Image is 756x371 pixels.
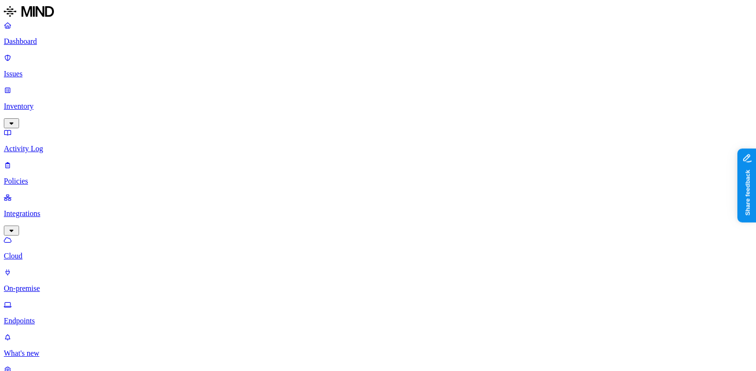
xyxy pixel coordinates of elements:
[4,209,752,218] p: Integrations
[4,236,752,260] a: Cloud
[4,252,752,260] p: Cloud
[4,333,752,358] a: What's new
[4,86,752,127] a: Inventory
[4,193,752,234] a: Integrations
[4,349,752,358] p: What's new
[4,161,752,185] a: Policies
[4,21,752,46] a: Dashboard
[4,177,752,185] p: Policies
[4,4,54,19] img: MIND
[4,317,752,325] p: Endpoints
[4,284,752,293] p: On-premise
[4,53,752,78] a: Issues
[4,70,752,78] p: Issues
[4,128,752,153] a: Activity Log
[4,144,752,153] p: Activity Log
[4,37,752,46] p: Dashboard
[4,102,752,111] p: Inventory
[4,268,752,293] a: On-premise
[4,300,752,325] a: Endpoints
[4,4,752,21] a: MIND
